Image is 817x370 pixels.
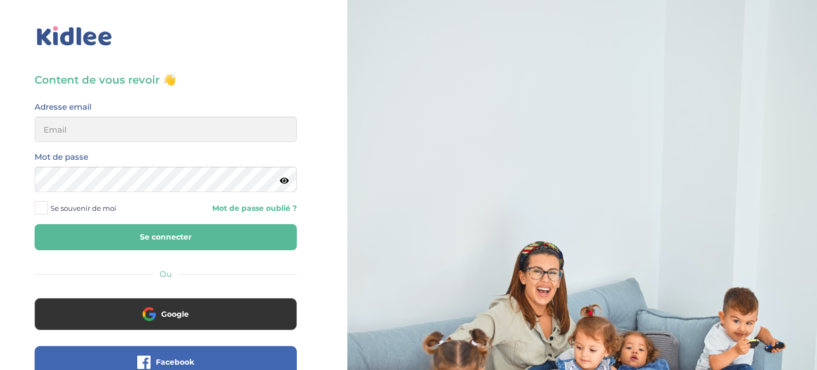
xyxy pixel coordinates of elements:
button: Google [35,298,297,330]
img: logo_kidlee_bleu [35,24,114,48]
a: Google [35,316,297,326]
img: google.png [143,307,156,320]
a: Mot de passe oublié ? [173,203,296,213]
h3: Content de vous revoir 👋 [35,72,297,87]
span: Google [161,309,189,319]
img: facebook.png [137,356,151,369]
label: Mot de passe [35,150,88,164]
span: Facebook [156,357,194,367]
label: Adresse email [35,100,91,114]
span: Ou [160,269,172,279]
button: Se connecter [35,224,297,250]
input: Email [35,117,297,142]
span: Se souvenir de moi [51,201,116,215]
